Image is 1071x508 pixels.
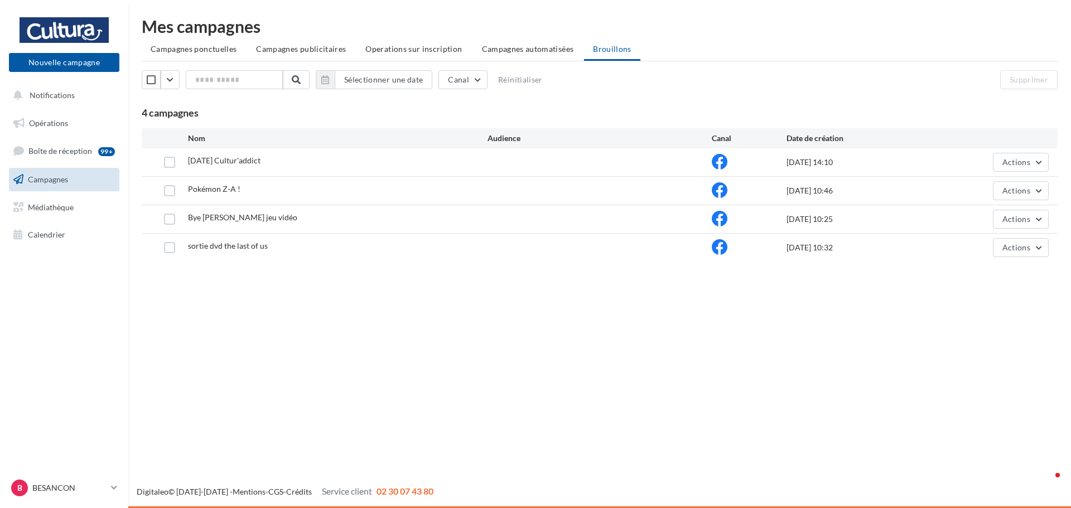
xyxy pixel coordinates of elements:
[787,157,936,168] div: [DATE] 14:10
[322,486,372,496] span: Service client
[787,133,936,144] div: Date de création
[787,214,936,225] div: [DATE] 10:25
[316,70,432,89] button: Sélectionner une date
[7,196,122,219] a: Médiathèque
[494,73,547,86] button: Réinitialiser
[1002,157,1030,167] span: Actions
[30,90,75,100] span: Notifications
[28,230,65,239] span: Calendrier
[488,133,712,144] div: Audience
[377,486,433,496] span: 02 30 07 43 80
[787,185,936,196] div: [DATE] 10:46
[993,210,1049,229] button: Actions
[7,139,122,163] a: Boîte de réception99+
[17,482,22,494] span: B
[28,202,74,211] span: Médiathèque
[188,212,297,222] span: Bye sweet Carol jeu vidéo
[993,153,1049,172] button: Actions
[142,107,199,119] span: 4 campagnes
[1002,186,1030,195] span: Actions
[335,70,432,89] button: Sélectionner une date
[137,487,433,496] span: © [DATE]-[DATE] - - -
[1002,243,1030,252] span: Actions
[9,477,119,499] a: B BESANCON
[137,487,168,496] a: Digitaleo
[32,482,107,494] p: BESANCON
[482,44,574,54] span: Campagnes automatisées
[9,53,119,72] button: Nouvelle campagne
[256,44,346,54] span: Campagnes publicitaires
[7,168,122,191] a: Campagnes
[1033,470,1060,497] iframe: Intercom live chat
[98,147,115,156] div: 99+
[28,175,68,184] span: Campagnes
[151,44,237,54] span: Campagnes ponctuelles
[268,487,283,496] a: CGS
[712,133,787,144] div: Canal
[438,70,488,89] button: Canal
[188,241,268,250] span: sortie dvd the last of us
[993,238,1049,257] button: Actions
[286,487,312,496] a: Crédits
[29,118,68,128] span: Opérations
[1000,70,1058,89] button: Supprimer
[7,223,122,246] a: Calendrier
[142,18,1058,35] div: Mes campagnes
[7,112,122,135] a: Opérations
[993,181,1049,200] button: Actions
[28,146,92,156] span: Boîte de réception
[188,156,260,165] span: Halloween Cultur'addict
[787,242,936,253] div: [DATE] 10:32
[7,84,117,107] button: Notifications
[188,133,488,144] div: Nom
[1002,214,1030,224] span: Actions
[233,487,266,496] a: Mentions
[188,184,240,193] span: Pokémon Z-A !
[365,44,462,54] span: Operations sur inscription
